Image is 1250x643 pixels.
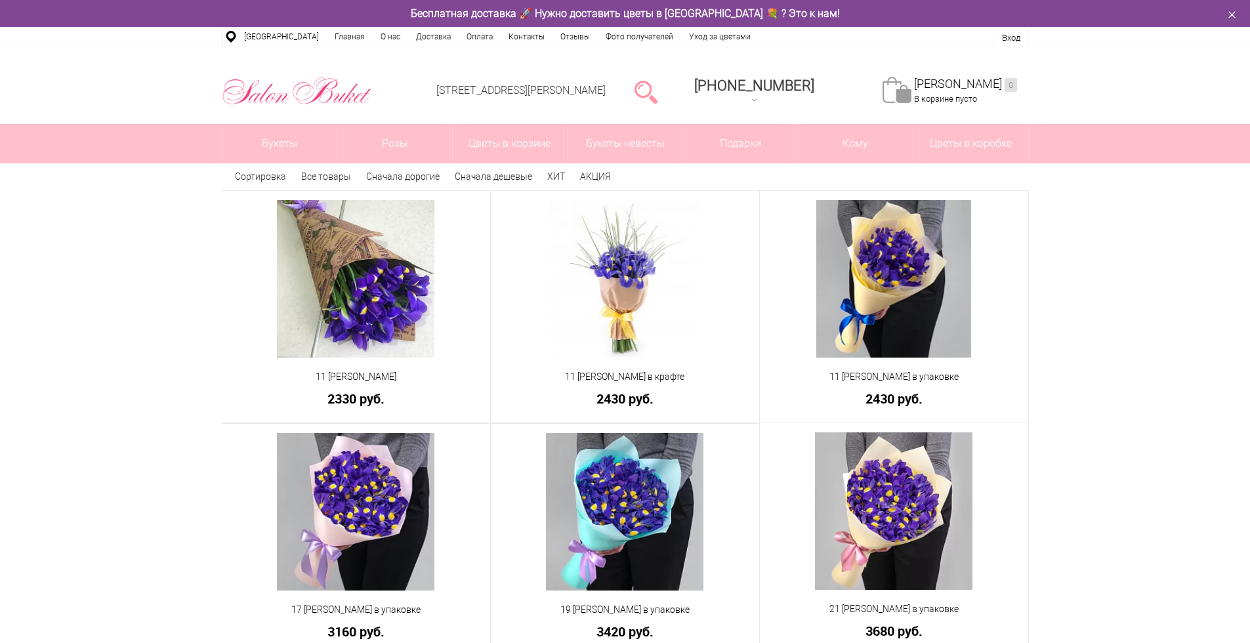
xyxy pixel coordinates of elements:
a: [PHONE_NUMBER] [686,73,822,110]
a: 2430 руб. [768,392,1020,405]
a: 3420 руб. [499,625,751,638]
a: Оплата [459,27,501,47]
a: Уход за цветами [681,27,759,47]
a: Главная [327,27,373,47]
a: 2430 руб. [499,392,751,405]
span: [PHONE_NUMBER] [694,77,814,94]
a: Сначала дорогие [366,171,440,182]
a: Цветы в коробке [913,124,1028,163]
a: Розы [337,124,452,163]
a: Сначала дешевые [455,171,532,182]
a: Отзывы [552,27,598,47]
a: Цветы в корзине [453,124,568,163]
a: Букеты невесты [568,124,682,163]
ins: 0 [1005,78,1017,92]
a: 21 [PERSON_NAME] в упаковке [768,602,1020,616]
a: Контакты [501,27,552,47]
a: Фото получателей [598,27,681,47]
a: 11 [PERSON_NAME] [230,370,482,384]
img: 11 Ирисов в упаковке [816,200,971,358]
a: Доставка [408,27,459,47]
span: Сортировка [235,171,286,182]
span: Кому [798,124,913,163]
a: Подарки [683,124,798,163]
a: 3160 руб. [230,625,482,638]
img: 17 Ирисов в упаковке [277,433,434,591]
div: Бесплатная доставка 🚀 Нужно доставить цветы в [GEOGRAPHIC_DATA] 💐 ? Это к нам! [212,7,1039,20]
img: 19 Ирисов в упаковке [546,433,703,591]
a: О нас [373,27,408,47]
a: Букеты [222,124,337,163]
img: 11 Ирисов в крафте [549,200,700,358]
a: 2330 руб. [230,392,482,405]
a: 11 [PERSON_NAME] в упаковке [768,370,1020,384]
a: 3680 руб. [768,624,1020,638]
a: [GEOGRAPHIC_DATA] [236,27,327,47]
a: Все товары [301,171,351,182]
a: Вход [1002,33,1020,43]
a: АКЦИЯ [580,171,611,182]
a: [PERSON_NAME] [914,77,1017,92]
img: 11 Ирисов [277,200,434,358]
span: В корзине пусто [914,94,977,104]
a: 11 [PERSON_NAME] в крафте [499,370,751,384]
a: 17 [PERSON_NAME] в упаковке [230,603,482,617]
a: ХИТ [547,171,565,182]
img: 21 Ирис в упаковке [815,432,972,590]
img: Цветы Нижний Новгород [222,74,372,108]
a: [STREET_ADDRESS][PERSON_NAME] [436,84,606,96]
a: 19 [PERSON_NAME] в упаковке [499,603,751,617]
